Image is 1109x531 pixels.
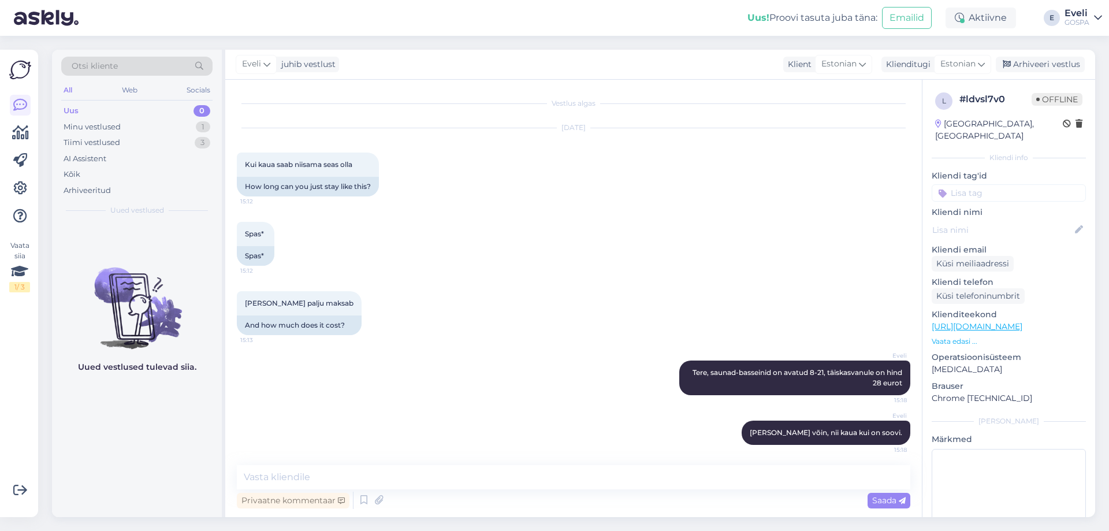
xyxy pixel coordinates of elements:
div: Eveli [1065,9,1089,18]
div: Spas* [237,246,274,266]
p: Kliendi tag'id [932,170,1086,182]
a: EveliGOSPA [1065,9,1102,27]
div: Web [120,83,140,98]
div: And how much does it cost? [237,315,362,335]
div: Uus [64,105,79,117]
p: [MEDICAL_DATA] [932,363,1086,376]
span: Estonian [821,58,857,70]
div: GOSPA [1065,18,1089,27]
span: 15:12 [240,197,284,206]
div: Vestlus algas [237,98,910,109]
p: Kliendi telefon [932,276,1086,288]
p: Operatsioonisüsteem [932,351,1086,363]
b: Uus! [747,12,769,23]
span: 15:12 [240,266,284,275]
div: Proovi tasuta juba täna: [747,11,877,25]
div: [DATE] [237,122,910,133]
span: 15:18 [864,396,907,404]
div: AI Assistent [64,153,106,165]
p: Kliendi nimi [932,206,1086,218]
div: juhib vestlust [277,58,336,70]
input: Lisa tag [932,184,1086,202]
span: 15:13 [240,336,284,344]
p: Brauser [932,380,1086,392]
span: Spas* [245,229,264,238]
div: How long can you just stay like this? [237,177,379,196]
span: [PERSON_NAME] võin, nii kaua kui on soovi. [750,428,902,437]
span: l [942,96,946,105]
div: 0 [193,105,210,117]
div: Klienditugi [881,58,931,70]
span: Tere, saunad-basseinid on avatud 8-21, täiskasvanule on hind 28 eurot [693,368,904,387]
div: Küsi meiliaadressi [932,256,1014,272]
img: Askly Logo [9,59,31,81]
div: [PERSON_NAME] [932,416,1086,426]
div: 1 / 3 [9,282,30,292]
div: Minu vestlused [64,121,121,133]
p: Kliendi email [932,244,1086,256]
div: [GEOGRAPHIC_DATA], [GEOGRAPHIC_DATA] [935,118,1063,142]
span: [PERSON_NAME] palju maksab [245,299,353,307]
div: Vaata siia [9,240,30,292]
div: 1 [196,121,210,133]
img: No chats [52,247,222,351]
span: Eveli [864,411,907,420]
div: E [1044,10,1060,26]
span: Offline [1032,93,1082,106]
div: All [61,83,75,98]
span: Eveli [864,351,907,360]
p: Chrome [TECHNICAL_ID] [932,392,1086,404]
p: Klienditeekond [932,309,1086,321]
span: Uued vestlused [110,205,164,216]
div: Socials [184,83,213,98]
span: Eveli [242,58,261,70]
div: Privaatne kommentaar [237,493,349,508]
p: Uued vestlused tulevad siia. [78,361,196,373]
span: Saada [872,495,906,506]
div: Tiimi vestlused [64,137,120,148]
span: 15:18 [864,445,907,454]
p: Märkmed [932,433,1086,445]
div: Arhiveeri vestlus [996,57,1085,72]
div: Arhiveeritud [64,185,111,196]
button: Emailid [882,7,932,29]
div: Aktiivne [946,8,1016,28]
span: Estonian [940,58,976,70]
a: [URL][DOMAIN_NAME] [932,321,1022,332]
div: Kõik [64,169,80,180]
span: Otsi kliente [72,60,118,72]
input: Lisa nimi [932,224,1073,236]
div: Küsi telefoninumbrit [932,288,1025,304]
div: 3 [195,137,210,148]
div: # ldvsl7v0 [959,92,1032,106]
div: Klient [783,58,812,70]
div: Kliendi info [932,153,1086,163]
span: Kui kaua saab niisama seas olla [245,160,352,169]
p: Vaata edasi ... [932,336,1086,347]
